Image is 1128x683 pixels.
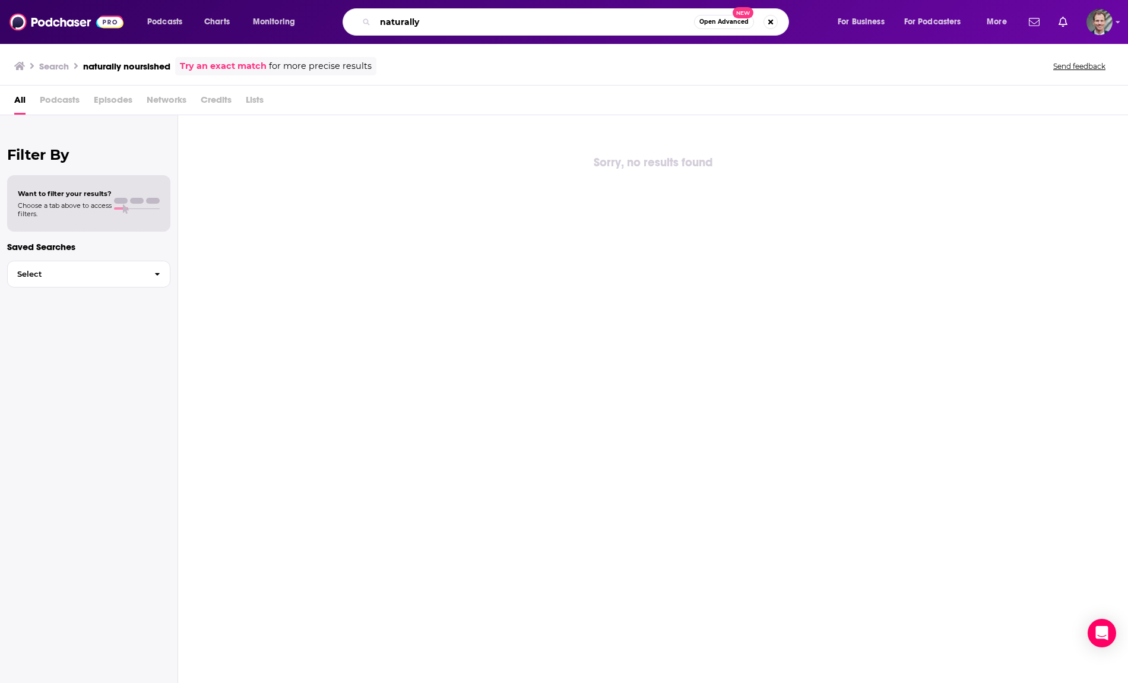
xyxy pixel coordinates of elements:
[18,189,112,198] span: Want to filter your results?
[896,12,978,31] button: open menu
[987,14,1007,30] span: More
[139,12,198,31] button: open menu
[375,12,694,31] input: Search podcasts, credits, & more...
[40,90,80,115] span: Podcasts
[7,146,170,163] h2: Filter By
[1086,9,1113,35] img: User Profile
[9,11,123,33] img: Podchaser - Follow, Share and Rate Podcasts
[83,61,170,72] h3: naturally noursished
[733,7,754,18] span: New
[253,14,295,30] span: Monitoring
[694,15,754,29] button: Open AdvancedNew
[1050,61,1109,71] button: Send feedback
[838,14,885,30] span: For Business
[978,12,1022,31] button: open menu
[39,61,69,72] h3: Search
[245,12,310,31] button: open menu
[201,90,232,115] span: Credits
[1086,9,1113,35] button: Show profile menu
[8,270,145,278] span: Select
[180,59,267,73] a: Try an exact match
[147,14,182,30] span: Podcasts
[1088,619,1116,647] div: Open Intercom Messenger
[197,12,237,31] a: Charts
[699,19,749,25] span: Open Advanced
[1086,9,1113,35] span: Logged in as kwerderman
[7,241,170,252] p: Saved Searches
[1024,12,1044,32] a: Show notifications dropdown
[354,8,800,36] div: Search podcasts, credits, & more...
[94,90,132,115] span: Episodes
[904,14,961,30] span: For Podcasters
[204,14,230,30] span: Charts
[14,90,26,115] a: All
[7,261,170,287] button: Select
[178,153,1128,172] div: Sorry, no results found
[269,59,372,73] span: for more precise results
[829,12,899,31] button: open menu
[246,90,264,115] span: Lists
[1054,12,1072,32] a: Show notifications dropdown
[147,90,186,115] span: Networks
[18,201,112,218] span: Choose a tab above to access filters.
